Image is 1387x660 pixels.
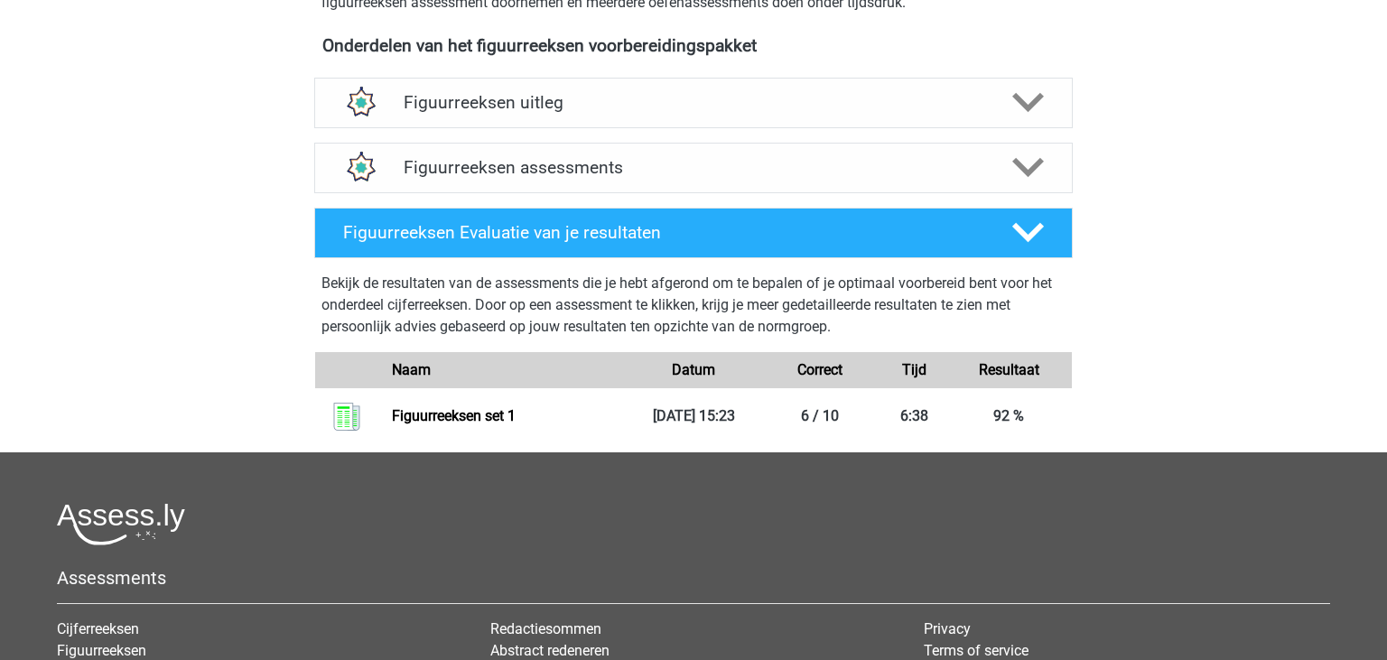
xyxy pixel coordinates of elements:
[57,642,146,659] a: Figuurreeksen
[404,157,983,178] h4: Figuurreeksen assessments
[337,144,383,191] img: figuurreeksen assessments
[490,620,601,637] a: Redactiesommen
[378,359,630,381] div: Naam
[630,359,757,381] div: Datum
[57,567,1330,589] h5: Assessments
[883,359,946,381] div: Tijd
[321,273,1066,338] p: Bekijk de resultaten van de assessments die je hebt afgerond om te bepalen of je optimaal voorber...
[307,78,1080,128] a: uitleg Figuurreeksen uitleg
[945,359,1072,381] div: Resultaat
[490,642,610,659] a: Abstract redeneren
[57,620,139,637] a: Cijferreeksen
[322,35,1065,56] h4: Onderdelen van het figuurreeksen voorbereidingspakket
[404,92,983,113] h4: Figuurreeksen uitleg
[337,79,383,125] img: figuurreeksen uitleg
[924,642,1029,659] a: Terms of service
[392,407,516,424] a: Figuurreeksen set 1
[307,208,1080,258] a: Figuurreeksen Evaluatie van je resultaten
[307,143,1080,193] a: assessments Figuurreeksen assessments
[924,620,971,637] a: Privacy
[57,503,185,545] img: Assessly logo
[343,222,983,243] h4: Figuurreeksen Evaluatie van je resultaten
[757,359,883,381] div: Correct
